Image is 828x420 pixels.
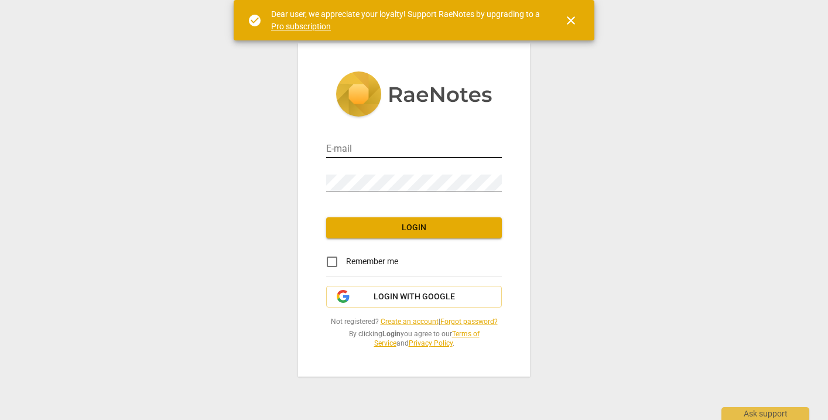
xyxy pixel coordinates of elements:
[721,407,809,420] div: Ask support
[409,339,453,347] a: Privacy Policy
[557,6,585,35] button: Close
[271,22,331,31] a: Pro subscription
[336,71,492,119] img: 5ac2273c67554f335776073100b6d88f.svg
[326,329,502,349] span: By clicking you agree to our and .
[564,13,578,28] span: close
[326,317,502,327] span: Not registered? |
[326,217,502,238] button: Login
[336,222,492,234] span: Login
[440,317,498,326] a: Forgot password?
[326,286,502,308] button: Login with Google
[381,317,439,326] a: Create an account
[374,291,455,303] span: Login with Google
[374,330,480,348] a: Terms of Service
[271,8,543,32] div: Dear user, we appreciate your loyalty! Support RaeNotes by upgrading to a
[382,330,401,338] b: Login
[346,255,398,268] span: Remember me
[248,13,262,28] span: check_circle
